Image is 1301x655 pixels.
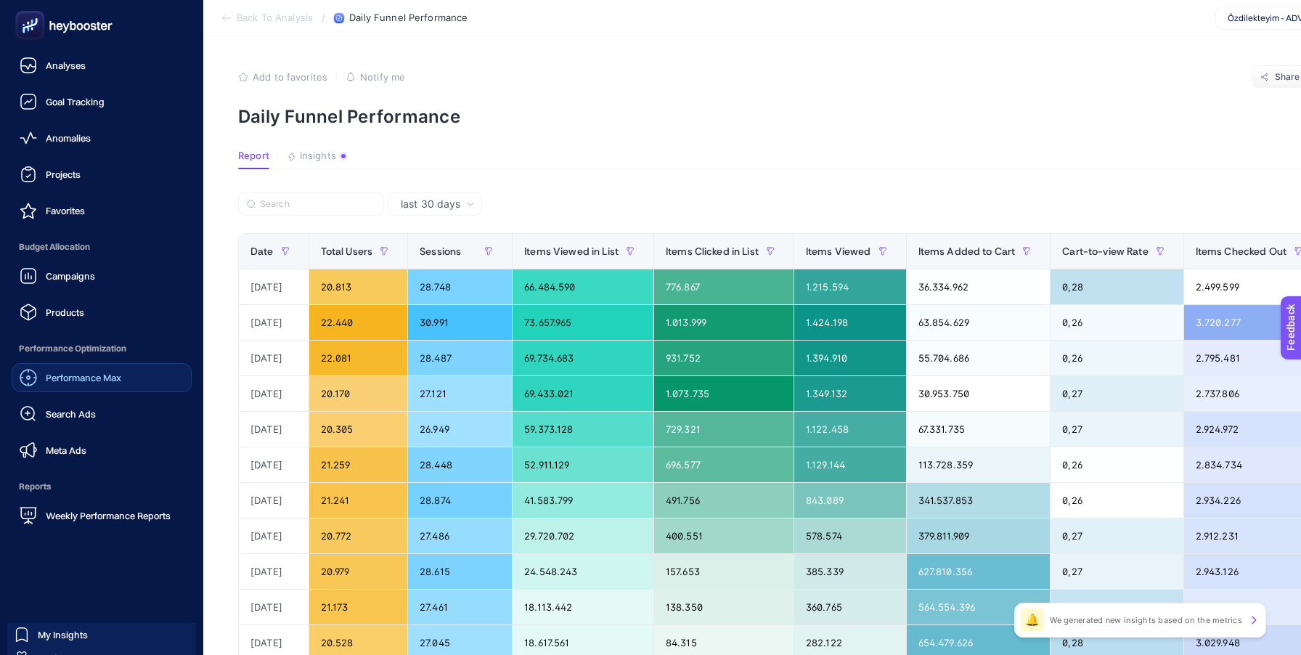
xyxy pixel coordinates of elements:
div: 138.350 [654,590,794,625]
a: Favorites [12,196,192,225]
div: 0,27 [1051,412,1183,447]
span: Share [1275,71,1300,83]
span: Goal Tracking [46,96,105,107]
div: 30.991 [408,305,512,340]
span: Sessions [420,245,461,257]
div: [DATE] [239,305,309,340]
span: Back To Analysis [237,12,313,24]
div: 1.122.458 [794,412,906,447]
div: 20.979 [309,554,408,589]
span: Favorites [46,205,85,216]
a: My Insights [7,623,196,646]
div: 18.113.442 [513,590,653,625]
div: 360.765 [794,590,906,625]
span: Budget Allocation [12,232,192,261]
input: Search [260,199,375,210]
div: 1.013.999 [654,305,794,340]
div: 578.574 [794,518,906,553]
span: Reports [12,472,192,501]
span: Weekly Performance Reports [46,510,171,521]
p: We generated new insights based on the metrics [1050,614,1242,626]
div: 113.728.359 [907,447,1051,482]
div: 20.813 [309,269,408,304]
div: 28.874 [408,483,512,518]
div: 0,27 [1051,376,1183,411]
div: 1.215.594 [794,269,906,304]
div: 1.424.198 [794,305,906,340]
span: Total Users [321,245,373,257]
span: Campaigns [46,270,95,282]
div: 20.170 [309,376,408,411]
span: / [322,12,325,23]
a: Meta Ads [12,436,192,465]
div: 157.653 [654,554,794,589]
div: 28.748 [408,269,512,304]
div: 28.448 [408,447,512,482]
span: Feedback [9,4,55,16]
div: 1.394.910 [794,341,906,375]
span: Items Added to Cart [918,245,1016,257]
div: 0,28 [1051,269,1183,304]
a: Analyses [12,51,192,80]
span: Report [238,150,269,162]
div: 400.551 [654,518,794,553]
span: Projects [46,168,81,180]
button: Add to favorites [238,71,327,83]
div: 28.487 [408,341,512,375]
div: 627.810.356 [907,554,1051,589]
span: Cart-to-view Rate [1062,245,1148,257]
div: [DATE] [239,376,309,411]
div: 1.129.144 [794,447,906,482]
span: Items Clicked in List [666,245,759,257]
span: Daily Funnel Performance [349,12,468,24]
div: 0,26 [1051,341,1183,375]
div: 564.554.396 [907,590,1051,625]
a: Projects [12,160,192,189]
a: Anomalies [12,123,192,152]
span: Items Checked Out [1196,245,1286,257]
a: Weekly Performance Reports [12,501,192,530]
div: 63.854.629 [907,305,1051,340]
div: 341.537.853 [907,483,1051,518]
span: Date [250,245,274,257]
div: 696.577 [654,447,794,482]
div: 22.081 [309,341,408,375]
span: Products [46,306,84,318]
div: 73.657.965 [513,305,653,340]
div: 66.484.590 [513,269,653,304]
a: Products [12,298,192,327]
div: 52.911.129 [513,447,653,482]
span: Performance Optimization [12,334,192,363]
div: [DATE] [239,518,309,553]
div: 21.241 [309,483,408,518]
span: Insights [300,150,336,162]
a: Performance Max [12,363,192,392]
div: 1.073.735 [654,376,794,411]
div: 0,27 [1051,554,1183,589]
span: Analyses [46,60,86,71]
span: Search Ads [46,408,96,420]
div: 41.583.799 [513,483,653,518]
div: [DATE] [239,341,309,375]
div: 24.548.243 [513,554,653,589]
span: Notify me [360,71,405,83]
div: 385.339 [794,554,906,589]
div: 931.752 [654,341,794,375]
div: 491.756 [654,483,794,518]
div: 27.486 [408,518,512,553]
span: Items Viewed in List [524,245,619,257]
div: 1.349.132 [794,376,906,411]
div: 379.811.909 [907,518,1051,553]
div: 26.949 [408,412,512,447]
div: [DATE] [239,483,309,518]
div: 28.615 [408,554,512,589]
div: 0,27 [1051,518,1183,553]
div: 27.461 [408,590,512,625]
div: 30.953.750 [907,376,1051,411]
div: 20.305 [309,412,408,447]
div: 59.373.128 [513,412,653,447]
div: 69.734.683 [513,341,653,375]
div: 🔔 [1021,609,1044,632]
div: 21.259 [309,447,408,482]
div: 29.720.702 [513,518,653,553]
